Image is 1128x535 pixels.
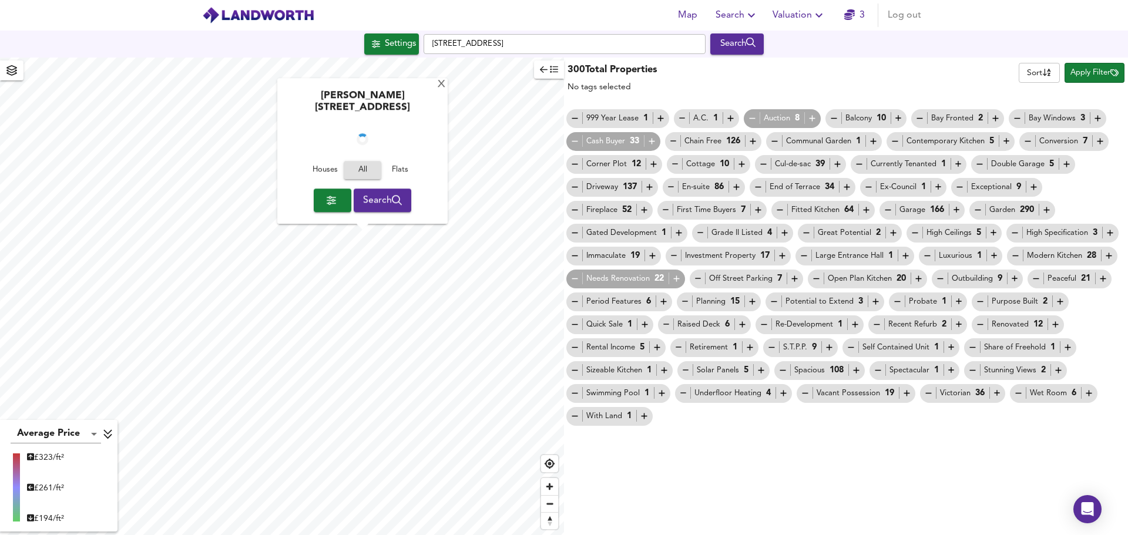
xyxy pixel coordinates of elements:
[350,164,375,177] span: All
[202,6,314,24] img: logo
[309,164,341,177] span: Houses
[541,455,558,472] button: Find my location
[283,90,442,121] div: [PERSON_NAME][STREET_ADDRESS]
[1065,63,1124,83] button: Apply Filter
[344,161,381,180] button: All
[27,452,64,463] div: £ 323/ft²
[673,7,701,23] span: Map
[669,4,706,27] button: Map
[1073,495,1102,523] div: Open Intercom Messenger
[27,482,64,494] div: £ 261/ft²
[768,4,831,27] button: Valuation
[888,7,921,23] span: Log out
[835,4,873,27] button: 3
[11,425,101,443] div: Average Price
[710,33,764,55] button: Search
[381,161,419,180] button: Flats
[711,4,763,27] button: Search
[883,4,926,27] button: Log out
[384,164,416,177] span: Flats
[541,513,558,529] span: Reset bearing to north
[541,496,558,512] span: Zoom out
[364,33,419,55] button: Settings
[716,7,758,23] span: Search
[385,36,416,52] div: Settings
[1070,66,1119,80] span: Apply Filter
[568,63,657,77] h3: 300 Total Properties
[354,189,412,212] button: Search
[424,34,706,54] input: Enter a location...
[27,513,64,524] div: £ 194/ft²
[713,36,761,52] div: Search
[568,81,657,93] div: No tags selected
[306,161,344,180] button: Houses
[437,79,446,90] div: X
[363,192,402,208] span: Search
[541,512,558,529] button: Reset bearing to north
[773,7,826,23] span: Valuation
[541,478,558,495] button: Zoom in
[1019,63,1060,83] div: Sort
[541,495,558,512] button: Zoom out
[844,7,865,23] a: 3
